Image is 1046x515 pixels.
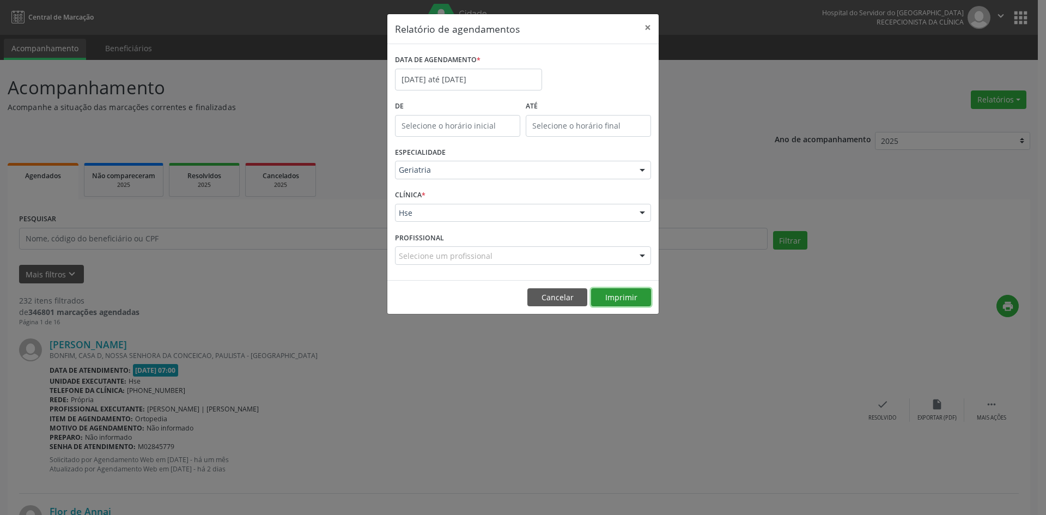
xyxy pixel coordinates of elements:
input: Selecione o horário final [526,115,651,137]
h5: Relatório de agendamentos [395,22,520,36]
label: DATA DE AGENDAMENTO [395,52,481,69]
label: ATÉ [526,98,651,115]
button: Imprimir [591,288,651,307]
label: PROFISSIONAL [395,229,444,246]
label: ESPECIALIDADE [395,144,446,161]
span: Selecione um profissional [399,250,492,262]
label: CLÍNICA [395,187,425,204]
label: De [395,98,520,115]
span: Hse [399,208,629,219]
button: Close [637,14,659,41]
input: Selecione uma data ou intervalo [395,69,542,90]
input: Selecione o horário inicial [395,115,520,137]
span: Geriatria [399,165,629,175]
button: Cancelar [527,288,587,307]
